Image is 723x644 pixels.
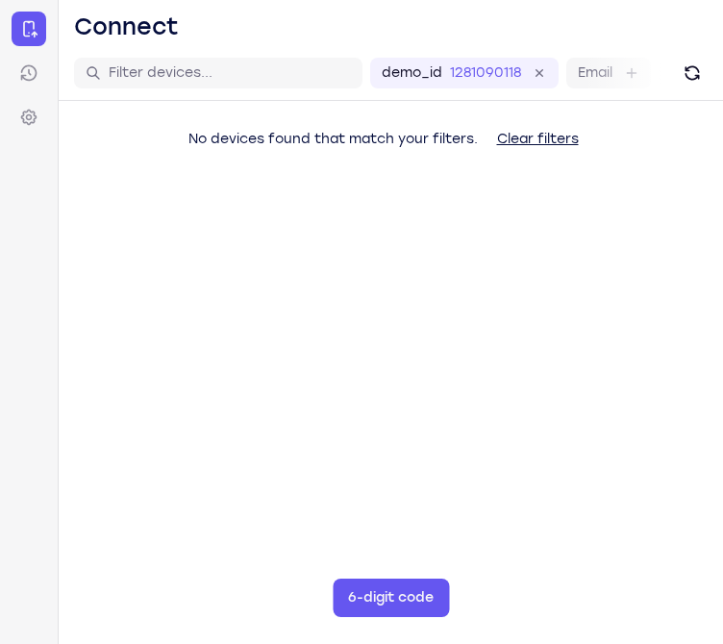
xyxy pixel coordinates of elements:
[578,63,612,83] label: Email
[188,131,478,147] span: No devices found that match your filters.
[677,58,708,88] button: Refresh
[333,579,449,617] button: 6-digit code
[109,63,351,83] input: Filter devices...
[12,100,46,135] a: Settings
[12,12,46,46] a: Connect
[382,63,442,83] label: demo_id
[482,120,594,159] button: Clear filters
[74,12,179,42] h1: Connect
[12,56,46,90] a: Sessions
